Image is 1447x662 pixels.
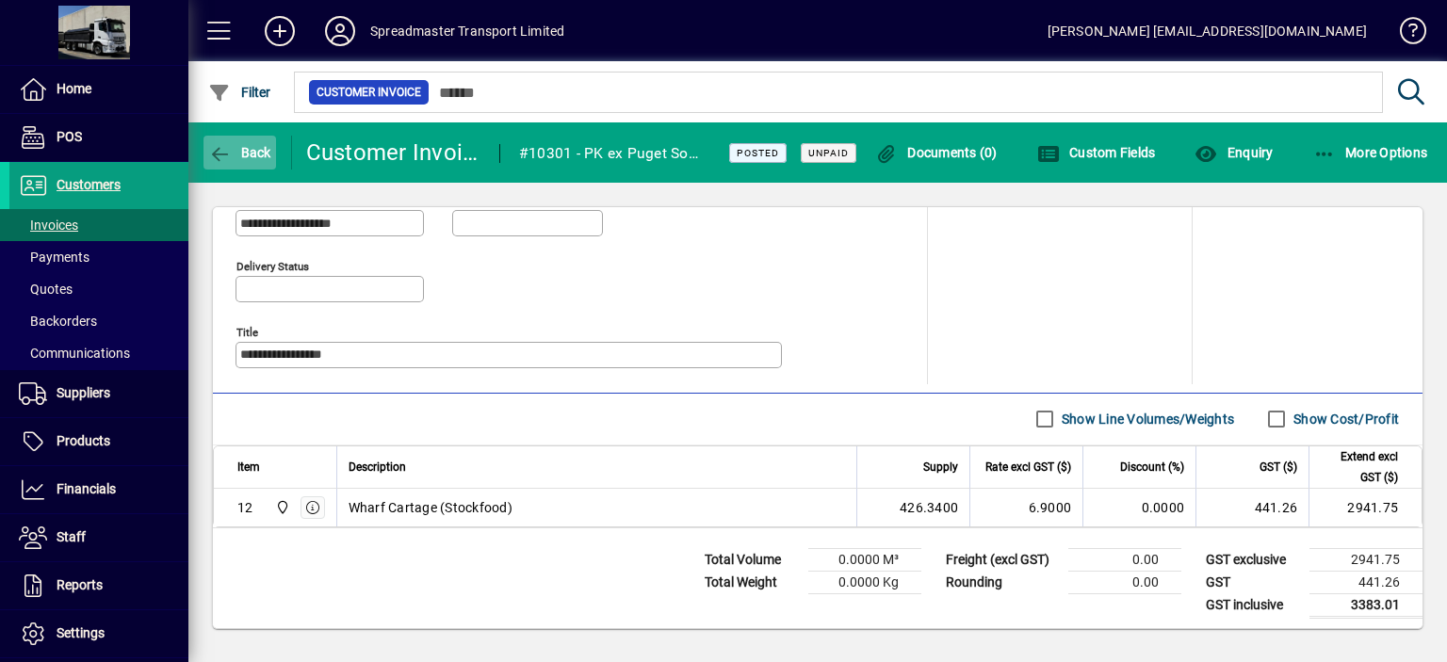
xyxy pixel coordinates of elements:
[370,16,564,46] div: Spreadmaster Transport Limited
[208,85,271,100] span: Filter
[1196,593,1309,617] td: GST inclusive
[270,497,292,518] span: 965 State Highway 2
[9,114,188,161] a: POS
[808,548,921,571] td: 0.0000 M³
[1309,489,1422,526] td: 2941.75
[1290,410,1399,428] label: Show Cost/Profit
[57,577,103,592] span: Reports
[236,325,258,338] mat-label: Title
[19,282,73,297] span: Quotes
[1313,145,1428,160] span: More Options
[9,209,188,241] a: Invoices
[808,571,921,593] td: 0.0000 Kg
[1037,145,1156,160] span: Custom Fields
[237,498,253,517] div: 12
[9,562,188,609] a: Reports
[1195,145,1273,160] span: Enquiry
[9,610,188,657] a: Settings
[900,498,958,517] span: 426.3400
[1260,457,1297,477] span: GST ($)
[1048,16,1367,46] div: [PERSON_NAME] [EMAIL_ADDRESS][DOMAIN_NAME]
[310,14,370,48] button: Profile
[936,548,1068,571] td: Freight (excl GST)
[9,370,188,417] a: Suppliers
[306,137,480,168] div: Customer Invoice
[349,498,512,517] span: Wharf Cartage (Stockfood)
[236,259,309,272] mat-label: Delivery status
[1032,136,1161,170] button: Custom Fields
[317,83,421,102] span: Customer Invoice
[1058,410,1234,428] label: Show Line Volumes/Weights
[57,129,82,144] span: POS
[1120,457,1184,477] span: Discount (%)
[9,273,188,305] a: Quotes
[57,625,105,640] span: Settings
[695,548,808,571] td: Total Volume
[1386,4,1423,65] a: Knowledge Base
[9,66,188,113] a: Home
[1309,571,1423,593] td: 441.26
[923,457,958,477] span: Supply
[208,145,271,160] span: Back
[250,14,310,48] button: Add
[9,305,188,337] a: Backorders
[1309,136,1433,170] button: More Options
[1068,548,1181,571] td: 0.00
[875,145,998,160] span: Documents (0)
[57,481,116,496] span: Financials
[1321,446,1398,488] span: Extend excl GST ($)
[1309,593,1423,617] td: 3383.01
[57,177,121,192] span: Customers
[695,571,808,593] td: Total Weight
[203,136,276,170] button: Back
[1196,548,1309,571] td: GST exclusive
[1195,489,1309,526] td: 441.26
[1190,136,1277,170] button: Enquiry
[9,337,188,369] a: Communications
[982,498,1071,517] div: 6.9000
[57,81,91,96] span: Home
[19,314,97,329] span: Backorders
[985,457,1071,477] span: Rate excl GST ($)
[1082,489,1195,526] td: 0.0000
[9,514,188,561] a: Staff
[188,136,292,170] app-page-header-button: Back
[203,75,276,109] button: Filter
[57,385,110,400] span: Suppliers
[237,457,260,477] span: Item
[57,529,86,544] span: Staff
[19,346,130,361] span: Communications
[19,250,89,265] span: Payments
[936,571,1068,593] td: Rounding
[57,433,110,448] span: Products
[870,136,1002,170] button: Documents (0)
[1068,571,1181,593] td: 0.00
[19,218,78,233] span: Invoices
[1196,571,1309,593] td: GST
[9,241,188,273] a: Payments
[519,138,706,169] div: #10301 - PK ex Puget Sound
[9,466,188,513] a: Financials
[1309,548,1423,571] td: 2941.75
[9,418,188,465] a: Products
[349,457,406,477] span: Description
[808,147,849,159] span: Unpaid
[737,147,779,159] span: Posted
